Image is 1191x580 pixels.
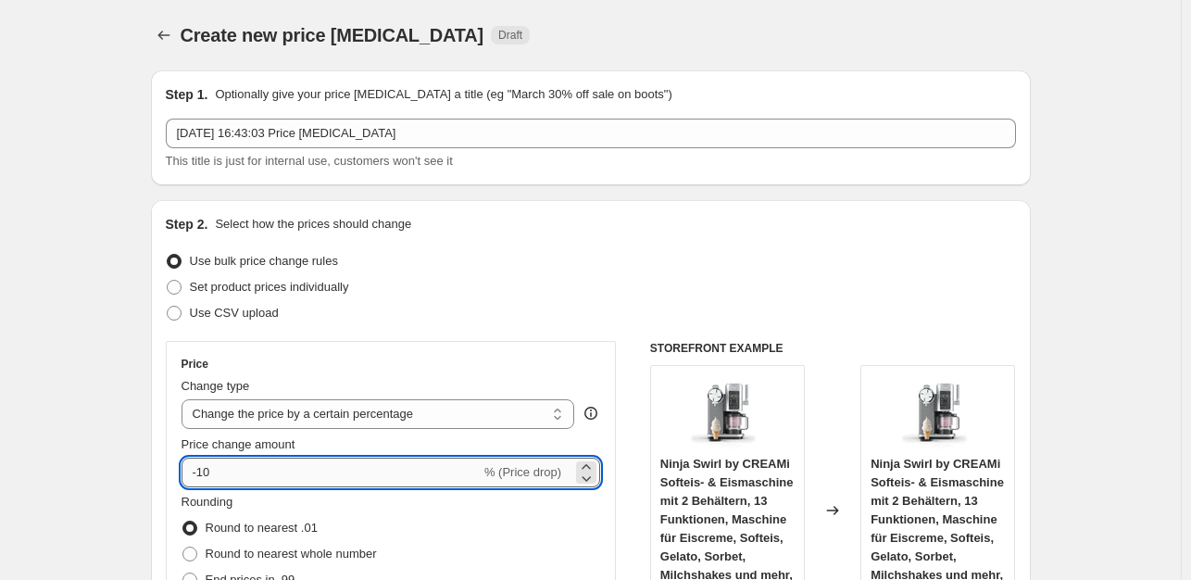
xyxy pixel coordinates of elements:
h3: Price [182,357,208,372]
span: This title is just for internal use, customers won't see it [166,154,453,168]
span: Set product prices individually [190,280,349,294]
span: Round to nearest .01 [206,521,318,535]
img: 711luhlnr9L_80x.jpg [690,375,764,449]
span: Use CSV upload [190,306,279,320]
button: Price change jobs [151,22,177,48]
span: Draft [498,28,522,43]
span: Round to nearest whole number [206,547,377,561]
span: Create new price [MEDICAL_DATA] [181,25,484,45]
h2: Step 2. [166,215,208,233]
h2: Step 1. [166,85,208,104]
span: Change type [182,379,250,393]
h6: STOREFRONT EXAMPLE [650,341,1016,356]
span: Rounding [182,495,233,509]
p: Optionally give your price [MEDICAL_DATA] a title (eg "March 30% off sale on boots") [215,85,671,104]
input: 30% off holiday sale [166,119,1016,148]
img: 711luhlnr9L_80x.jpg [901,375,975,449]
span: Price change amount [182,437,295,451]
p: Select how the prices should change [215,215,411,233]
div: help [582,404,600,422]
span: % (Price drop) [484,465,561,479]
span: Use bulk price change rules [190,254,338,268]
input: -15 [182,458,481,487]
